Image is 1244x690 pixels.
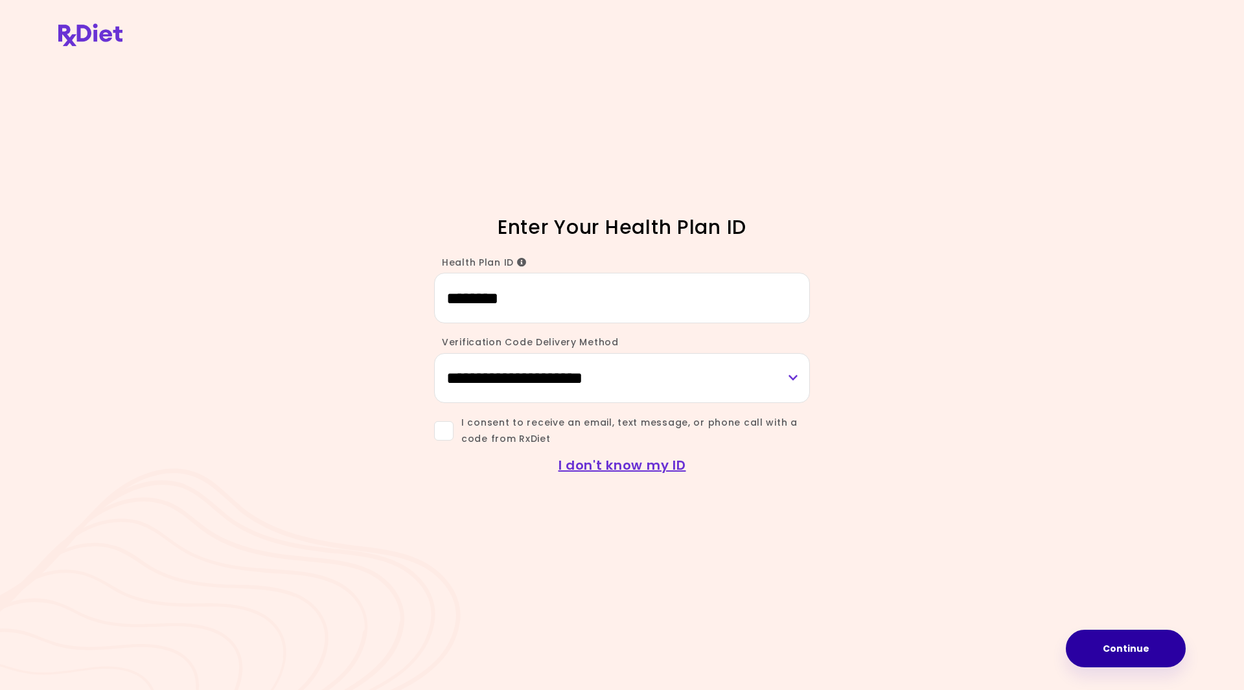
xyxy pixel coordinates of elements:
a: I don't know my ID [559,456,686,474]
img: RxDiet [58,23,122,46]
span: I consent to receive an email, text message, or phone call with a code from RxDiet [454,415,810,447]
i: Info [517,258,527,267]
span: Health Plan ID [442,256,527,269]
h1: Enter Your Health Plan ID [395,214,849,240]
button: Continue [1066,630,1186,667]
label: Verification Code Delivery Method [434,336,619,349]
